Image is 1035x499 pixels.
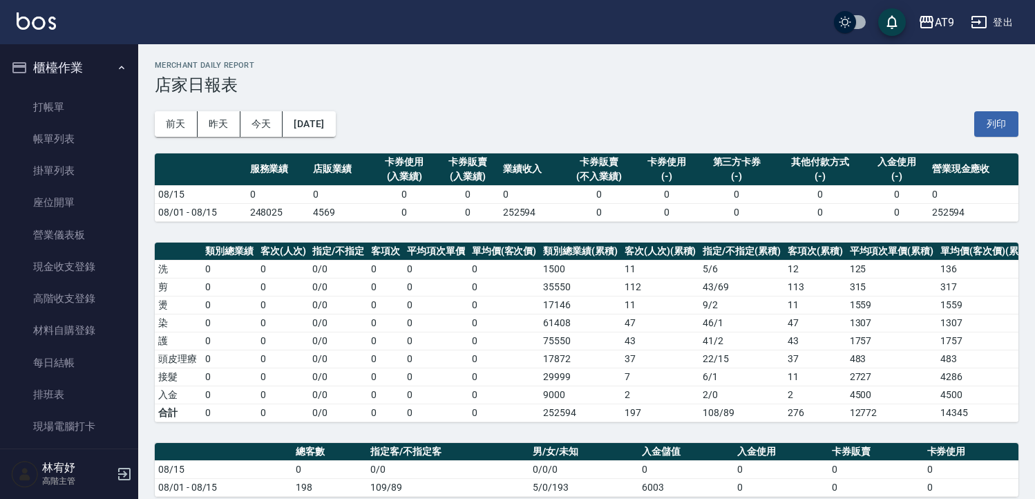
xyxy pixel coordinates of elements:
[500,185,563,203] td: 0
[6,347,133,379] a: 每日結帳
[368,243,403,261] th: 客項次
[367,443,529,461] th: 指定客/不指定客
[6,411,133,442] a: 現場電腦打卡
[621,260,700,278] td: 11
[436,203,500,221] td: 0
[367,460,529,478] td: 0/0
[699,350,784,368] td: 22 / 15
[775,203,865,221] td: 0
[283,111,335,137] button: [DATE]
[155,478,292,496] td: 08/01 - 08/15
[566,169,632,184] div: (不入業績)
[367,478,529,496] td: 109/89
[368,386,403,404] td: 0
[699,386,784,404] td: 2 / 0
[937,278,1034,296] td: 317
[529,478,638,496] td: 5/0/193
[202,386,257,404] td: 0
[155,61,1018,70] h2: Merchant Daily Report
[155,404,202,422] td: 合計
[403,296,468,314] td: 0
[540,350,621,368] td: 17872
[202,314,257,332] td: 0
[155,350,202,368] td: 頭皮理療
[198,111,240,137] button: 昨天
[865,203,929,221] td: 0
[257,386,310,404] td: 0
[924,460,1018,478] td: 0
[929,185,1018,203] td: 0
[202,368,257,386] td: 0
[913,8,960,37] button: AT9
[155,314,202,332] td: 染
[929,203,1018,221] td: 252594
[635,203,699,221] td: 0
[529,443,638,461] th: 男/女/未知
[155,460,292,478] td: 08/15
[937,243,1034,261] th: 單均價(客次價)(累積)
[621,243,700,261] th: 客次(人次)(累積)
[403,243,468,261] th: 平均項次單價
[6,219,133,251] a: 營業儀表板
[779,155,862,169] div: 其他付款方式
[6,283,133,314] a: 高階收支登錄
[621,296,700,314] td: 11
[468,243,540,261] th: 單均價(客次價)
[784,368,846,386] td: 11
[937,368,1034,386] td: 4286
[868,169,925,184] div: (-)
[734,460,828,478] td: 0
[965,10,1018,35] button: 登出
[621,386,700,404] td: 2
[310,153,373,186] th: 店販業績
[846,332,938,350] td: 1757
[937,314,1034,332] td: 1307
[500,203,563,221] td: 252594
[155,443,1018,497] table: a dense table
[6,314,133,346] a: 材料自購登錄
[784,296,846,314] td: 11
[621,404,700,422] td: 197
[699,368,784,386] td: 6 / 1
[403,368,468,386] td: 0
[42,461,113,475] h5: 林宥妤
[638,478,733,496] td: 6003
[468,332,540,350] td: 0
[699,404,784,422] td: 108/89
[828,443,923,461] th: 卡券販賣
[784,404,846,422] td: 276
[373,203,437,221] td: 0
[468,260,540,278] td: 0
[779,169,862,184] div: (-)
[699,185,775,203] td: 0
[621,314,700,332] td: 47
[468,296,540,314] td: 0
[540,368,621,386] td: 29999
[257,260,310,278] td: 0
[699,203,775,221] td: 0
[784,243,846,261] th: 客項次(累積)
[828,478,923,496] td: 0
[699,243,784,261] th: 指定/不指定(累積)
[878,8,906,36] button: save
[468,350,540,368] td: 0
[377,155,433,169] div: 卡券使用
[702,155,772,169] div: 第三方卡券
[468,368,540,386] td: 0
[784,260,846,278] td: 12
[292,460,367,478] td: 0
[403,386,468,404] td: 0
[247,185,310,203] td: 0
[292,478,367,496] td: 198
[257,404,310,422] td: 0
[436,185,500,203] td: 0
[828,460,923,478] td: 0
[202,278,257,296] td: 0
[368,314,403,332] td: 0
[309,243,368,261] th: 指定/不指定
[155,260,202,278] td: 洗
[309,350,368,368] td: 0 / 0
[468,386,540,404] td: 0
[937,386,1034,404] td: 4500
[929,153,1018,186] th: 營業現金應收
